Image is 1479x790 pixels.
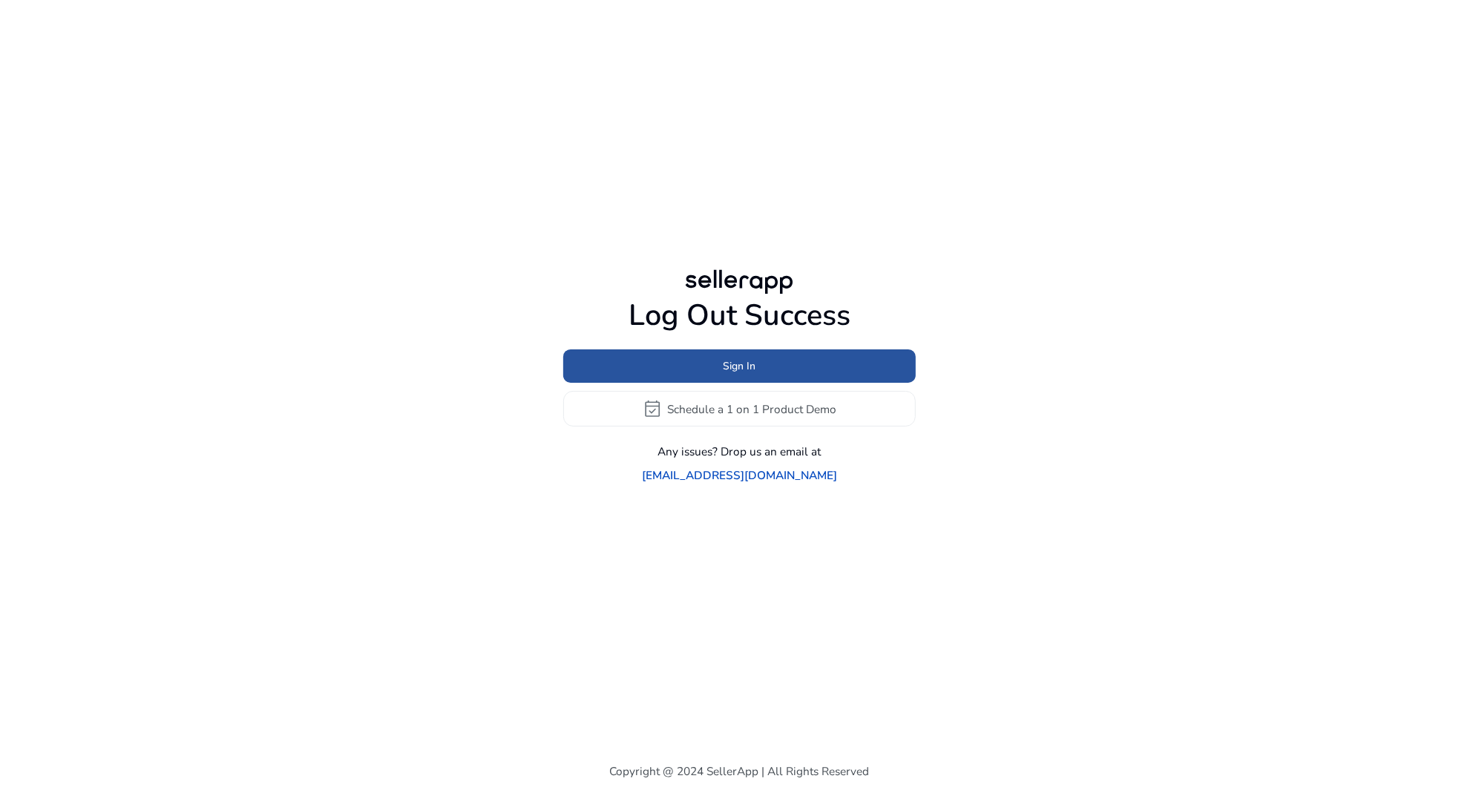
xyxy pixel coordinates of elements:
a: [EMAIL_ADDRESS][DOMAIN_NAME] [642,467,837,484]
button: Sign In [563,349,916,383]
span: Sign In [724,358,756,374]
p: Any issues? Drop us an email at [658,443,822,460]
h1: Log Out Success [563,298,916,334]
button: event_availableSchedule a 1 on 1 Product Demo [563,391,916,427]
span: event_available [643,399,662,418]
